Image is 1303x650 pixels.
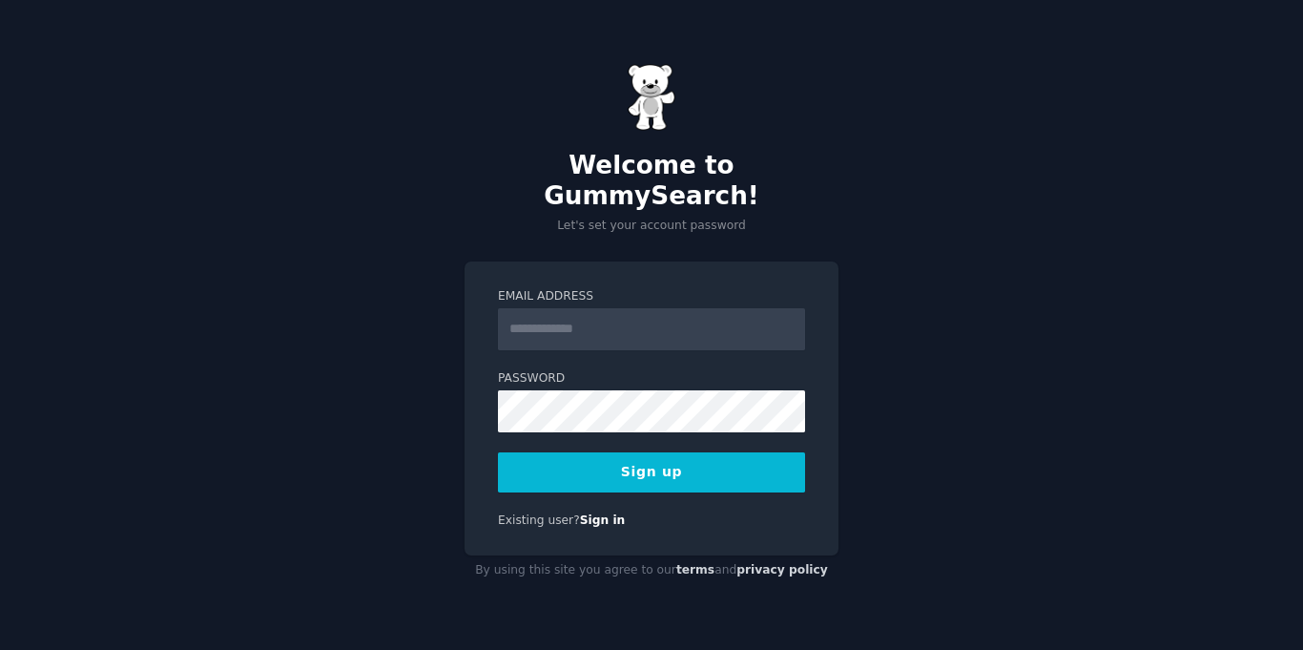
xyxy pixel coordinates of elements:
[498,288,805,305] label: Email Address
[498,452,805,493] button: Sign up
[465,556,838,586] div: By using this site you agree to our and
[465,151,838,211] h2: Welcome to GummySearch!
[676,563,714,577] a: terms
[628,64,675,131] img: Gummy Bear
[580,514,626,527] a: Sign in
[498,370,805,388] label: Password
[736,563,828,577] a: privacy policy
[498,514,580,527] span: Existing user?
[465,218,838,235] p: Let's set your account password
